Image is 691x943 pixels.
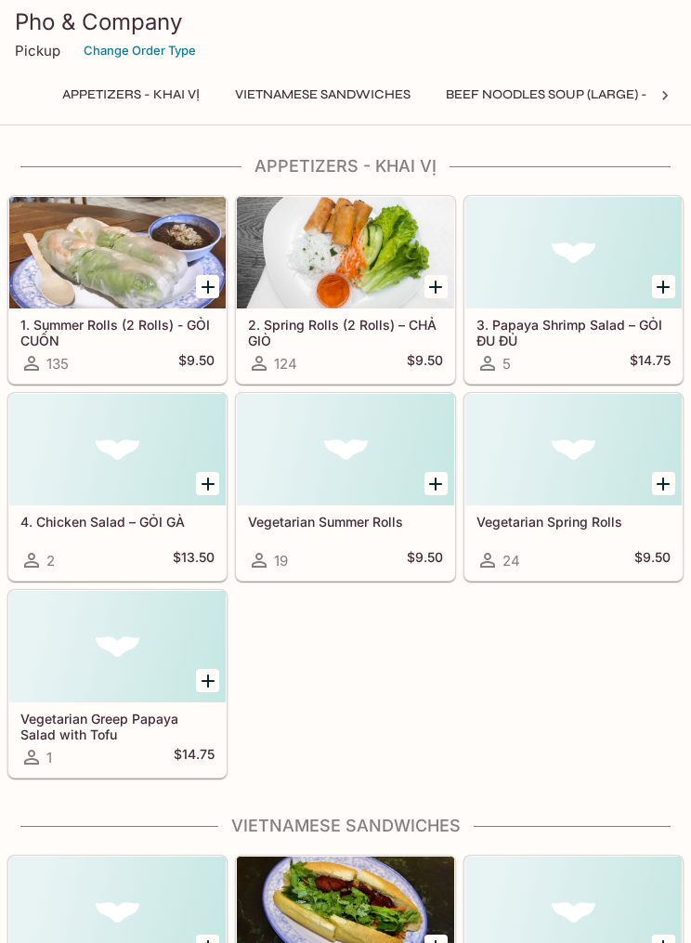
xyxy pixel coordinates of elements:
span: 5 [502,355,511,373]
h5: 4. Chicken Salad – GỎI GÀ [20,514,215,530]
h5: $14.75 [630,352,671,374]
div: 3. Papaya Shrimp Salad – GỎI ĐU ĐỦ [465,197,682,308]
h5: 2. Spring Rolls (2 Rolls) – CHẢ GIÒ [248,317,442,347]
button: Add 2. Spring Rolls (2 Rolls) – CHẢ GIÒ [424,275,448,298]
h4: VIETNAMESE SANDWICHES [7,816,684,836]
button: Add 4. Chicken Salad – GỎI GÀ [196,472,219,495]
div: 1. Summer Rolls (2 Rolls) - GỎI CUỐN [9,197,226,308]
span: 124 [274,355,297,373]
h5: $14.75 [174,746,215,768]
button: Add 3. Papaya Shrimp Salad – GỎI ĐU ĐỦ [652,275,675,298]
button: Add Vegetarian Greep Papaya Salad with Tofu [196,669,219,692]
h5: Vegetarian Spring Rolls [476,514,671,530]
p: Pickup [15,42,60,59]
h5: 3. Papaya Shrimp Salad – GỎI ĐU ĐỦ [476,317,671,347]
a: 2. Spring Rolls (2 Rolls) – CHẢ GIÒ124$9.50 [236,196,454,384]
span: 24 [502,552,520,570]
a: 1. Summer Rolls (2 Rolls) - GỎI CUỐN135$9.50 [8,196,227,384]
h5: $9.50 [178,352,215,374]
span: 135 [46,355,69,373]
h5: $9.50 [634,549,671,571]
button: Add Vegetarian Summer Rolls [424,472,448,495]
button: BEEF NOODLES SOUP (LARGE) - PHỞ [436,82,691,108]
button: Add 1. Summer Rolls (2 Rolls) - GỎI CUỐN [196,275,219,298]
a: 3. Papaya Shrimp Salad – GỎI ĐU ĐỦ5$14.75 [464,196,683,384]
div: Vegetarian Summer Rolls [237,394,453,505]
span: 2 [46,552,55,570]
button: Add Vegetarian Spring Rolls [652,472,675,495]
button: Appetizers - KHAI VỊ [52,82,210,108]
div: 2. Spring Rolls (2 Rolls) – CHẢ GIÒ [237,197,453,308]
h5: Vegetarian Summer Rolls [248,514,442,530]
a: Vegetarian Spring Rolls24$9.50 [464,393,683,581]
a: Vegetarian Greep Papaya Salad with Tofu1$14.75 [8,590,227,778]
span: 1 [46,749,52,766]
h5: $9.50 [407,549,443,571]
button: VIETNAMESE SANDWICHES [225,82,421,108]
h3: Pho & Company [15,7,676,36]
div: Vegetarian Greep Papaya Salad with Tofu [9,591,226,702]
h5: 1. Summer Rolls (2 Rolls) - GỎI CUỐN [20,317,215,347]
a: Vegetarian Summer Rolls19$9.50 [236,393,454,581]
div: 4. Chicken Salad – GỎI GÀ [9,394,226,505]
h4: Appetizers - KHAI VỊ [7,156,684,177]
h5: $9.50 [407,352,443,374]
h5: $13.50 [173,549,215,571]
button: Change Order Type [75,36,204,65]
h5: Vegetarian Greep Papaya Salad with Tofu [20,711,215,741]
a: 4. Chicken Salad – GỎI GÀ2$13.50 [8,393,227,581]
span: 19 [274,552,288,570]
div: Vegetarian Spring Rolls [465,394,682,505]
